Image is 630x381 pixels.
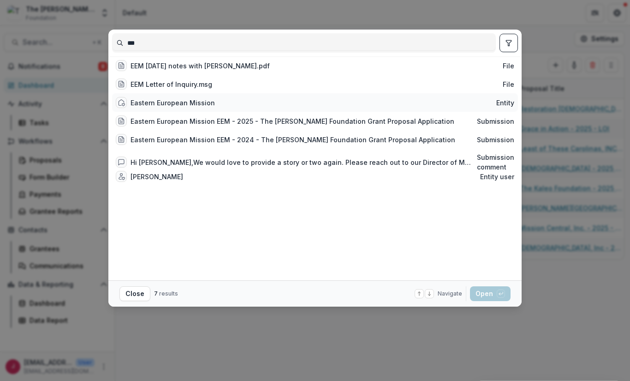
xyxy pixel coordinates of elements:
div: EEM Letter of Inquiry.msg [131,79,212,89]
span: File [503,80,514,88]
button: Close [119,286,150,301]
span: 7 [154,290,158,297]
div: [PERSON_NAME] [131,172,183,181]
span: Entity user [480,173,514,181]
span: results [159,290,178,297]
span: Submission comment [477,153,514,171]
span: Submission [477,117,514,125]
span: File [503,62,514,70]
div: Eastern European Mission EEM - 2024 - The [PERSON_NAME] Foundation Grant Proposal Application [131,135,455,145]
span: Submission [477,136,514,144]
div: Hi [PERSON_NAME],We would love to provide a story or two again. Please reach out to our Director ... [131,157,473,167]
div: Eastern European Mission [131,98,215,108]
span: Entity [496,99,514,107]
button: Open [470,286,511,301]
button: toggle filters [499,34,518,52]
div: Eastern European Mission EEM - 2025 - The [PERSON_NAME] Foundation Grant Proposal Application [131,116,454,126]
span: Navigate [438,290,462,298]
div: EEM [DATE] notes with [PERSON_NAME].pdf [131,61,270,71]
